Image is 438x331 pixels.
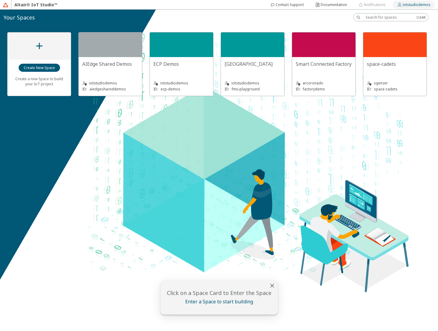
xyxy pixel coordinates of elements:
[367,87,372,92] p: ID:
[82,80,138,86] unity-typography: iotstudiodemos
[153,80,210,86] unity-typography: iotstudiodemos
[82,61,138,67] unity-typography: AIEdge Shared Demos
[153,87,158,92] p: ID:
[153,61,210,67] unity-typography: ECP Demos
[164,298,274,305] unity-typography: Enter a Space to start building
[89,87,126,92] p: aiedgeshareddemos
[367,80,423,86] unity-typography: sgenzer
[296,80,352,86] unity-typography: arcoronado
[225,61,281,67] unity-typography: [GEOGRAPHIC_DATA]
[367,61,423,67] unity-typography: space-cadets
[82,87,87,92] p: ID:
[161,87,180,92] p: ecp-demos
[164,289,274,296] unity-typography: Click on a Space Card to Enter the Space
[232,87,260,92] p: fmu-playground
[303,87,325,92] p: factorydemo
[11,72,67,90] unity-typography: Create a new Space to build your IoT project
[296,87,301,92] p: ID:
[296,61,352,67] unity-typography: Smart Connected Factory
[225,80,281,86] unity-typography: iotstudiodemos
[374,87,397,92] p: space-cadets
[225,87,229,92] p: ID:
